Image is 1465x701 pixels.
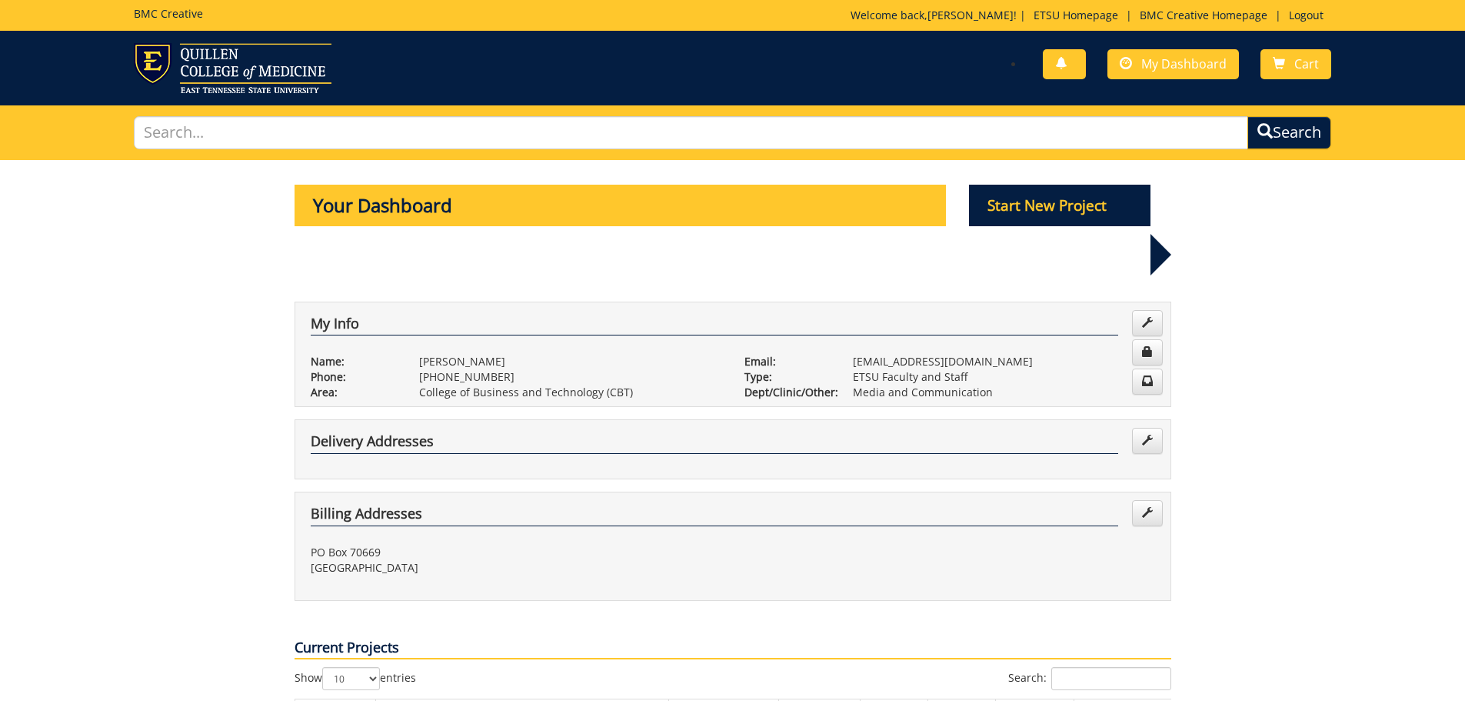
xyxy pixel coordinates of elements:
[295,667,416,690] label: Show entries
[1132,428,1163,454] a: Edit Addresses
[311,316,1118,336] h4: My Info
[1051,667,1171,690] input: Search:
[744,369,830,385] p: Type:
[1132,310,1163,336] a: Edit Info
[295,185,947,226] p: Your Dashboard
[419,369,721,385] p: [PHONE_NUMBER]
[1008,667,1171,690] label: Search:
[1294,55,1319,72] span: Cart
[969,185,1150,226] p: Start New Project
[853,385,1155,400] p: Media and Communication
[134,8,203,19] h5: BMC Creative
[851,8,1331,23] p: Welcome back, ! | | |
[1247,116,1331,149] button: Search
[1141,55,1227,72] span: My Dashboard
[311,385,396,400] p: Area:
[1132,8,1275,22] a: BMC Creative Homepage
[311,369,396,385] p: Phone:
[1132,369,1163,395] a: Change Communication Preferences
[311,434,1118,454] h4: Delivery Addresses
[927,8,1014,22] a: [PERSON_NAME]
[419,354,721,369] p: [PERSON_NAME]
[853,354,1155,369] p: [EMAIL_ADDRESS][DOMAIN_NAME]
[134,116,1249,149] input: Search...
[419,385,721,400] p: College of Business and Technology (CBT)
[969,199,1150,214] a: Start New Project
[1026,8,1126,22] a: ETSU Homepage
[1132,339,1163,366] a: Change Password
[1132,500,1163,526] a: Edit Addresses
[322,667,380,690] select: Showentries
[1281,8,1331,22] a: Logout
[1260,49,1331,79] a: Cart
[134,43,331,93] img: ETSU logo
[311,560,721,576] p: [GEOGRAPHIC_DATA]
[744,354,830,369] p: Email:
[311,545,721,560] p: PO Box 70669
[853,369,1155,385] p: ETSU Faculty and Staff
[295,638,1171,659] p: Current Projects
[744,385,830,400] p: Dept/Clinic/Other:
[311,354,396,369] p: Name:
[311,506,1118,526] h4: Billing Addresses
[1107,49,1239,79] a: My Dashboard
